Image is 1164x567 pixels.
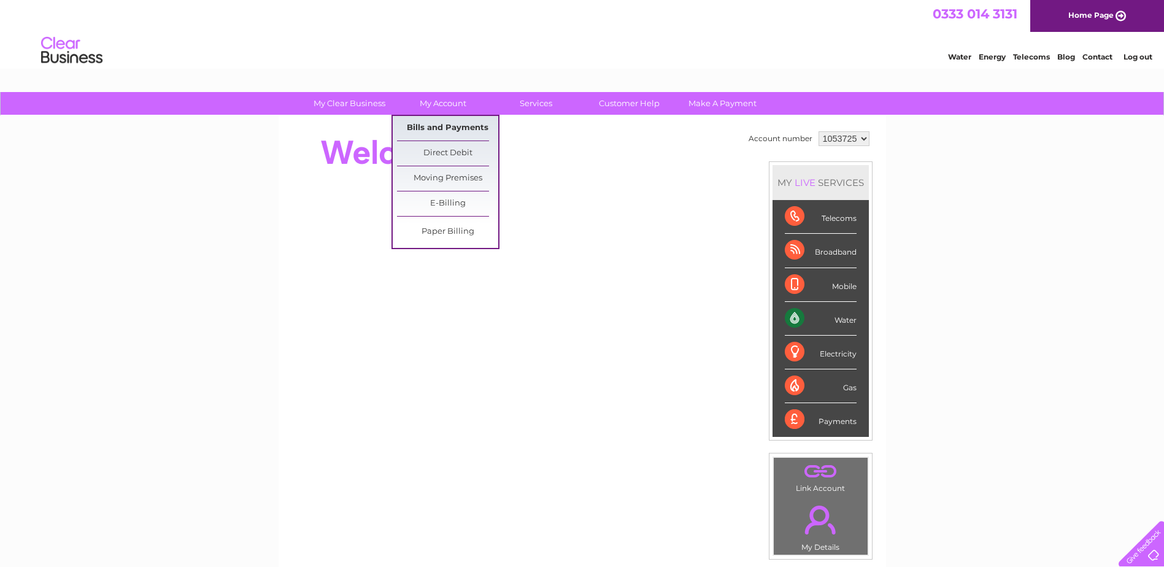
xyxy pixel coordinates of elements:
[397,141,498,166] a: Direct Debit
[485,92,587,115] a: Services
[785,234,857,268] div: Broadband
[979,52,1006,61] a: Energy
[785,200,857,234] div: Telecoms
[40,32,103,69] img: logo.png
[785,302,857,336] div: Water
[293,7,873,60] div: Clear Business is a trading name of Verastar Limited (registered in [GEOGRAPHIC_DATA] No. 3667643...
[785,403,857,436] div: Payments
[773,495,868,555] td: My Details
[785,268,857,302] div: Mobile
[792,177,818,188] div: LIVE
[785,369,857,403] div: Gas
[397,220,498,244] a: Paper Billing
[746,128,815,149] td: Account number
[1124,52,1152,61] a: Log out
[397,116,498,141] a: Bills and Payments
[397,166,498,191] a: Moving Premises
[933,6,1017,21] a: 0333 014 3131
[672,92,773,115] a: Make A Payment
[777,498,865,541] a: .
[1057,52,1075,61] a: Blog
[773,457,868,496] td: Link Account
[948,52,971,61] a: Water
[785,336,857,369] div: Electricity
[777,461,865,482] a: .
[397,191,498,216] a: E-Billing
[299,92,400,115] a: My Clear Business
[1082,52,1112,61] a: Contact
[773,165,869,200] div: MY SERVICES
[1013,52,1050,61] a: Telecoms
[579,92,680,115] a: Customer Help
[392,92,493,115] a: My Account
